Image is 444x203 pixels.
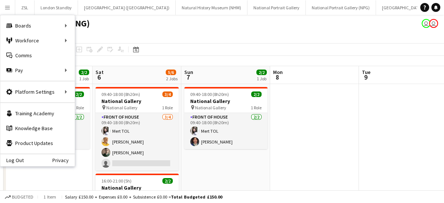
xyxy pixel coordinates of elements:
[183,73,193,81] span: 7
[0,136,75,151] a: Product Updates
[41,194,59,200] span: 1 item
[95,184,179,191] h3: National Gallery
[272,73,283,81] span: 8
[273,69,283,75] span: Mon
[251,105,262,110] span: 1 Role
[0,84,75,99] div: Platform Settings
[101,91,140,97] span: 09:40-18:00 (8h20m)
[4,193,35,201] button: Budgeted
[94,73,104,81] span: 6
[166,76,178,81] div: 2 Jobs
[422,19,431,28] app-user-avatar: Gus Gordon
[184,113,268,149] app-card-role: Front of House2/209:40-18:00 (8h20m)Mert TOL[PERSON_NAME]
[162,91,173,97] span: 3/4
[247,0,306,15] button: National Portrait Gallery
[95,98,179,104] h3: National Gallery
[0,121,75,136] a: Knowledge Base
[195,105,226,110] span: National Gallery
[0,157,24,163] a: Log Out
[95,69,104,75] span: Sat
[171,194,222,200] span: Total Budgeted £150.00
[35,0,78,15] button: London Standby
[256,70,267,75] span: 2/2
[79,76,89,81] div: 1 Job
[0,63,75,78] div: Pay
[12,194,33,200] span: Budgeted
[362,69,370,75] span: Tue
[376,0,440,15] button: [GEOGRAPHIC_DATA] (HES)
[0,106,75,121] a: Training Academy
[95,87,179,171] app-job-card: 09:40-18:00 (8h20m)3/4National Gallery National Gallery1 RoleFront of House3/409:40-18:00 (8h20m)...
[251,91,262,97] span: 2/2
[95,113,179,171] app-card-role: Front of House3/409:40-18:00 (8h20m)Mert TOL[PERSON_NAME][PERSON_NAME]
[184,98,268,104] h3: National Gallery
[166,70,176,75] span: 5/6
[184,87,268,149] app-job-card: 09:40-18:00 (8h20m)2/2National Gallery National Gallery1 RoleFront of House2/209:40-18:00 (8h20m)...
[78,0,176,15] button: [GEOGRAPHIC_DATA] ([GEOGRAPHIC_DATA])
[73,105,84,110] span: 1 Role
[162,178,173,184] span: 2/2
[15,0,35,15] button: ZSL
[361,73,370,81] span: 9
[0,33,75,48] div: Workforce
[79,70,89,75] span: 2/2
[101,178,132,184] span: 16:00-21:00 (5h)
[0,18,75,33] div: Boards
[176,0,247,15] button: Natural History Museum (NHM)
[52,157,75,163] a: Privacy
[0,48,75,63] a: Comms
[106,105,137,110] span: National Gallery
[65,194,222,200] div: Salary £150.00 + Expenses £0.00 + Subsistence £0.00 =
[306,0,376,15] button: National Portrait Gallery (NPG)
[184,69,193,75] span: Sun
[190,91,229,97] span: 09:40-18:00 (8h20m)
[429,19,438,28] app-user-avatar: Claudia Lewis
[74,91,84,97] span: 2/2
[162,105,173,110] span: 1 Role
[257,76,266,81] div: 1 Job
